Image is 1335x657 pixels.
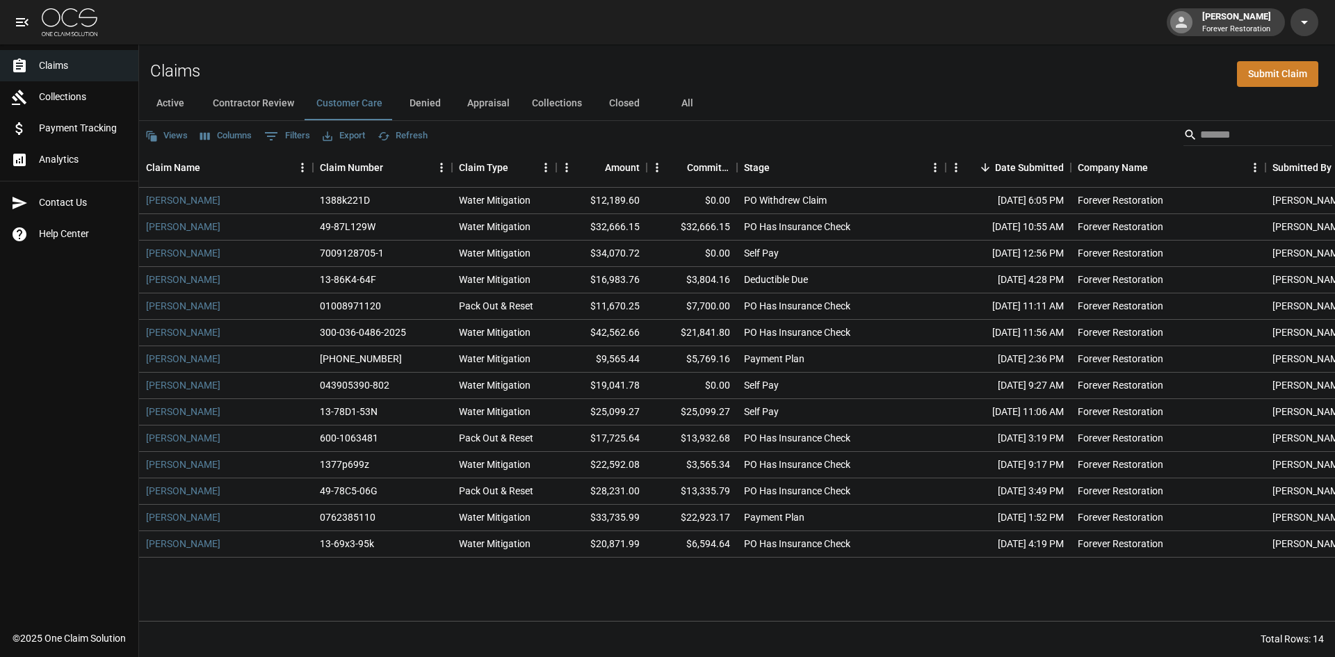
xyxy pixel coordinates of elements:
div: $25,099.27 [647,399,737,425]
a: [PERSON_NAME] [146,431,220,445]
a: [PERSON_NAME] [146,220,220,234]
a: [PERSON_NAME] [146,405,220,419]
button: Customer Care [305,87,394,120]
button: Menu [535,157,556,178]
a: [PERSON_NAME] [146,273,220,286]
div: [DATE] 1:52 PM [946,505,1071,531]
div: $13,932.68 [647,425,737,452]
div: Forever Restoration [1078,510,1163,524]
button: Sort [976,158,995,177]
div: 13-78D1-53N [320,405,378,419]
button: All [656,87,718,120]
div: Amount [605,148,640,187]
div: 7009128705-1 [320,246,384,260]
a: Submit Claim [1237,61,1318,87]
p: Forever Restoration [1202,24,1271,35]
div: $16,983.76 [556,267,647,293]
span: Contact Us [39,195,127,210]
div: 01008971120 [320,299,381,313]
a: [PERSON_NAME] [146,246,220,260]
button: Menu [292,157,313,178]
div: Forever Restoration [1078,378,1163,392]
div: $11,670.25 [556,293,647,320]
button: Menu [556,157,577,178]
div: 300-036-0486-2025 [320,325,406,339]
a: [PERSON_NAME] [146,537,220,551]
div: [DATE] 9:17 PM [946,452,1071,478]
div: Payment Plan [744,352,804,366]
div: $13,335.79 [647,478,737,505]
div: $33,735.99 [556,505,647,531]
span: Payment Tracking [39,121,127,136]
div: Water Mitigation [459,510,531,524]
button: Show filters [261,125,314,147]
div: Amount [556,148,647,187]
div: $0.00 [647,241,737,267]
div: Stage [737,148,946,187]
div: $17,725.64 [556,425,647,452]
div: 600-1063481 [320,431,378,445]
div: Company Name [1071,148,1265,187]
span: Claims [39,58,127,73]
div: [DATE] 3:49 PM [946,478,1071,505]
div: Search [1183,124,1332,149]
a: [PERSON_NAME] [146,299,220,313]
button: Sort [200,158,220,177]
div: Claim Number [313,148,452,187]
div: $34,070.72 [556,241,647,267]
button: Collections [521,87,593,120]
span: Collections [39,90,127,104]
button: Menu [1245,157,1265,178]
div: Submitted By [1272,148,1332,187]
div: Claim Type [452,148,556,187]
div: Pack Out & Reset [459,484,533,498]
div: Forever Restoration [1078,246,1163,260]
div: Forever Restoration [1078,273,1163,286]
div: $32,666.15 [556,214,647,241]
h2: Claims [150,61,200,81]
div: $42,562.66 [556,320,647,346]
div: Forever Restoration [1078,220,1163,234]
div: 0762385110 [320,510,375,524]
div: PO Has Insurance Check [744,537,850,551]
div: PO Withdrew Claim [744,193,827,207]
button: Closed [593,87,656,120]
div: Forever Restoration [1078,352,1163,366]
div: Claim Name [146,148,200,187]
div: $0.00 [647,188,737,214]
div: [DATE] 2:36 PM [946,346,1071,373]
div: $20,871.99 [556,531,647,558]
div: Committed Amount [687,148,730,187]
div: Claim Type [459,148,508,187]
div: 1377p699z [320,457,369,471]
div: Company Name [1078,148,1148,187]
div: Self Pay [744,246,779,260]
div: Forever Restoration [1078,457,1163,471]
button: Denied [394,87,456,120]
div: $32,666.15 [647,214,737,241]
div: 043905390-802 [320,378,389,392]
div: [PERSON_NAME] [1197,10,1277,35]
div: Forever Restoration [1078,405,1163,419]
div: Committed Amount [647,148,737,187]
a: [PERSON_NAME] [146,510,220,524]
a: [PERSON_NAME] [146,457,220,471]
div: Water Mitigation [459,457,531,471]
img: ocs-logo-white-transparent.png [42,8,97,36]
button: Refresh [374,125,431,147]
a: [PERSON_NAME] [146,325,220,339]
button: Sort [383,158,403,177]
div: 1388k221D [320,193,370,207]
button: Select columns [197,125,255,147]
div: $5,769.16 [647,346,737,373]
div: $6,594.64 [647,531,737,558]
div: Forever Restoration [1078,299,1163,313]
div: Water Mitigation [459,273,531,286]
div: PO Has Insurance Check [744,299,850,313]
div: Date Submitted [946,148,1071,187]
button: Sort [508,158,528,177]
button: Menu [647,157,667,178]
div: Forever Restoration [1078,537,1163,551]
a: [PERSON_NAME] [146,484,220,498]
div: 13-86K4-64F [320,273,376,286]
